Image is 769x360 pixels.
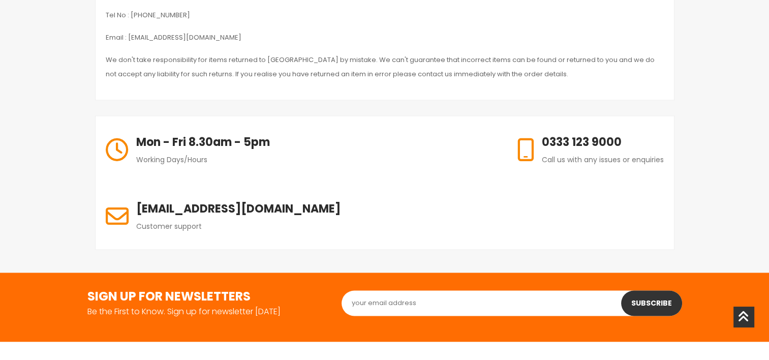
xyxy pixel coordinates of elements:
p: Tel No : [PHONE_NUMBER] [106,8,664,22]
p: We don't take responsibility for items returned to [GEOGRAPHIC_DATA] by mistake. We can't guarant... [106,53,664,81]
h3: SIGN UP FOR NEWSLETTERS [87,290,326,303]
h6: Mon - Fri 8.30am - 5pm [136,134,270,151]
button: Subscribe [621,290,682,316]
span: Working Days/Hours [136,155,207,165]
h6: [EMAIL_ADDRESS][DOMAIN_NAME] [136,200,341,217]
input: your email address [342,290,682,316]
span: Call us with any issues or enquiries [542,155,664,165]
h6: 0333 123 9000 [542,134,664,151]
p: Email : [EMAIL_ADDRESS][DOMAIN_NAME] [106,31,664,45]
span: Customer support [136,221,202,231]
p: Be the First to Know. Sign up for newsletter [DATE] [87,308,326,316]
